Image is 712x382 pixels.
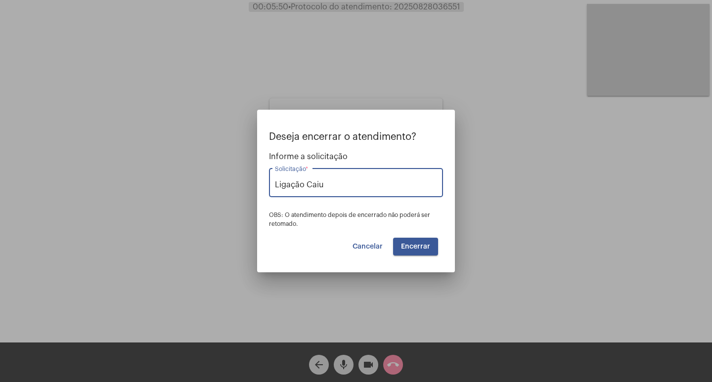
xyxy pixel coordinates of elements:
p: Deseja encerrar o atendimento? [269,131,443,142]
span: Encerrar [401,243,430,250]
span: Cancelar [353,243,383,250]
span: OBS: O atendimento depois de encerrado não poderá ser retomado. [269,212,430,227]
input: Buscar solicitação [275,180,437,189]
span: Informe a solicitação [269,152,443,161]
button: Encerrar [393,238,438,255]
button: Cancelar [345,238,391,255]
